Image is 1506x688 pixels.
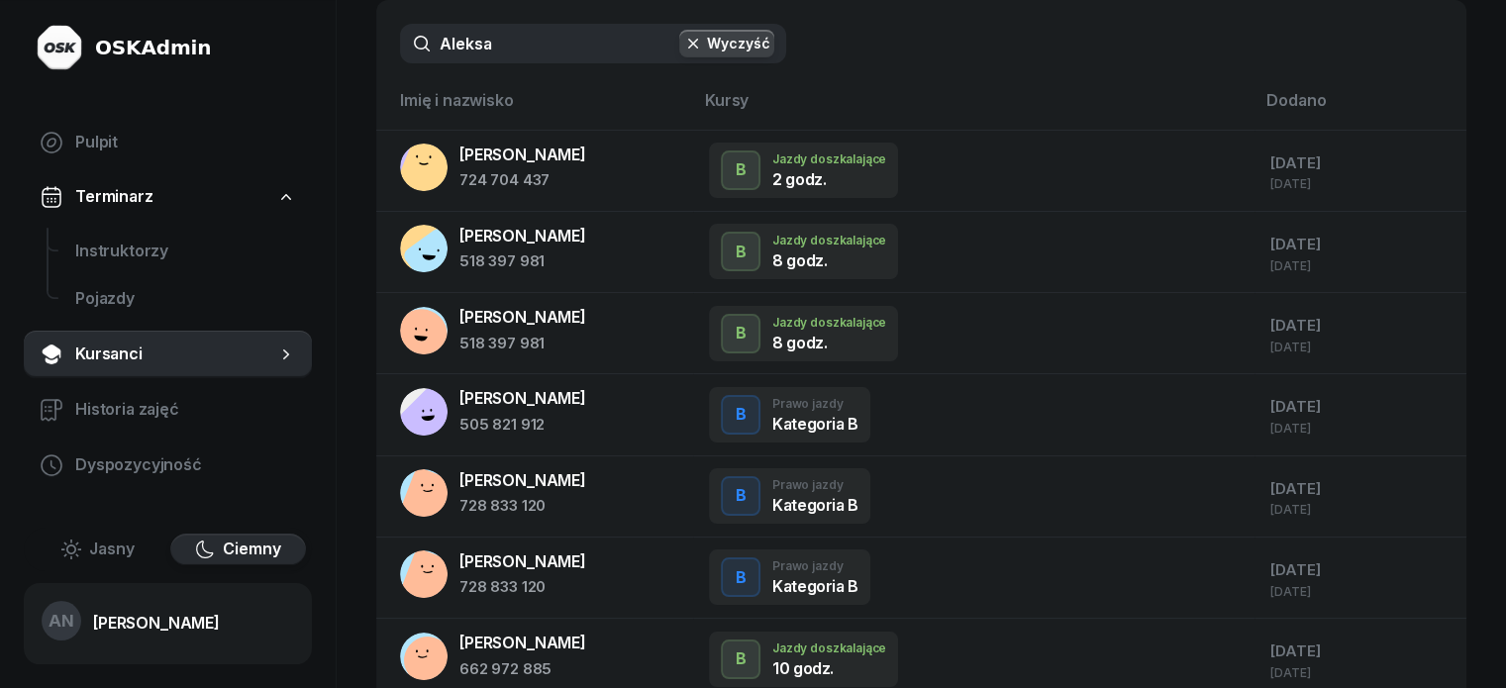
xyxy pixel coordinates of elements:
div: Kategoria B [772,497,858,513]
a: Pulpit [24,119,312,166]
div: 518 397 981 [459,248,586,274]
button: Wyczyść [679,30,774,57]
span: Pojazdy [75,286,296,312]
button: Jasny [30,534,166,565]
div: B [728,398,754,432]
div: 8 godz. [772,252,886,268]
div: Jazdy doszkalające [772,235,886,246]
div: [PERSON_NAME] [459,631,586,656]
div: [DATE] [1270,341,1451,353]
div: [DATE] [1270,422,1451,435]
div: B [728,153,754,187]
a: Dyspozycyjność [24,442,312,489]
span: Pulpit [75,130,296,155]
a: Instruktorzy [59,228,312,275]
th: Dodano [1255,87,1466,130]
input: Szukaj [400,24,786,63]
div: [PERSON_NAME] [459,305,586,331]
div: [PERSON_NAME] [459,143,586,168]
div: 518 397 981 [459,331,586,356]
div: Prawo jazdy [772,560,858,572]
div: B [728,479,754,513]
button: B [721,314,760,353]
div: Kategoria B [772,578,858,594]
div: [PERSON_NAME] [459,549,586,575]
div: B [728,317,754,350]
a: Kursanci [24,331,312,378]
div: 724 704 437 [459,167,586,193]
span: Jasny [89,537,135,562]
a: Terminarz [24,174,312,220]
div: Jazdy doszkalające [772,642,886,654]
div: [DATE] [1270,585,1451,598]
div: [DATE] [1270,313,1451,339]
div: [DATE] [1270,639,1451,664]
div: [DATE] [1270,259,1451,272]
div: [DATE] [1270,177,1451,190]
div: [PERSON_NAME] [459,386,586,412]
div: [PERSON_NAME] [459,468,586,494]
button: B [721,557,760,597]
button: B [721,232,760,271]
div: Jazdy doszkalające [772,153,886,165]
button: B [721,150,760,190]
span: Historia zajęć [75,397,296,423]
div: 2 godz. [772,171,886,187]
div: Prawo jazdy [772,479,858,491]
th: Imię i nazwisko [376,87,693,130]
span: AN [49,613,74,630]
div: [DATE] [1270,476,1451,502]
button: Ciemny [170,534,307,565]
div: [DATE] [1270,394,1451,420]
span: Ciemny [223,537,281,562]
button: B [721,639,760,679]
div: [PERSON_NAME] [93,615,220,631]
div: [DATE] [1270,503,1451,516]
div: [DATE] [1270,666,1451,679]
a: Pojazdy [59,275,312,323]
div: [PERSON_NAME] [459,224,586,249]
div: 662 972 885 [459,656,586,682]
div: Jazdy doszkalające [772,317,886,329]
span: Dyspozycyjność [75,452,296,478]
span: Kursanci [75,342,276,367]
img: logo-light@2x.png [36,24,83,71]
span: Instruktorzy [75,239,296,264]
th: Kursy [693,87,1255,130]
div: [DATE] [1270,150,1451,176]
div: 728 833 120 [459,574,586,600]
span: Terminarz [75,184,153,210]
button: B [721,395,760,435]
div: 8 godz. [772,335,886,350]
div: Prawo jazdy [772,398,858,410]
a: Historia zajęć [24,386,312,434]
div: OSKAdmin [95,34,211,61]
div: B [728,561,754,595]
div: 10 godz. [772,660,886,676]
div: [DATE] [1270,557,1451,583]
div: 728 833 120 [459,493,586,519]
div: Kategoria B [772,416,858,432]
div: B [728,236,754,269]
div: 505 821 912 [459,412,586,438]
div: [DATE] [1270,232,1451,257]
div: B [728,642,754,676]
button: B [721,476,760,516]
